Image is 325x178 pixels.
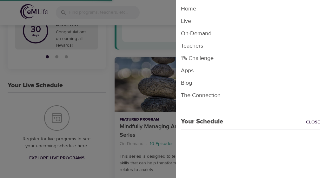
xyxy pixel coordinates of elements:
[176,52,325,64] li: 1% Challenge
[176,15,325,27] li: Live
[176,27,325,40] li: On-Demand
[176,77,325,89] li: Blog
[176,117,223,126] p: Your Schedule
[176,64,325,77] li: Apps
[306,119,325,126] a: Close
[176,3,325,15] li: Home
[176,40,325,52] li: Teachers
[176,89,325,102] li: The Connection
